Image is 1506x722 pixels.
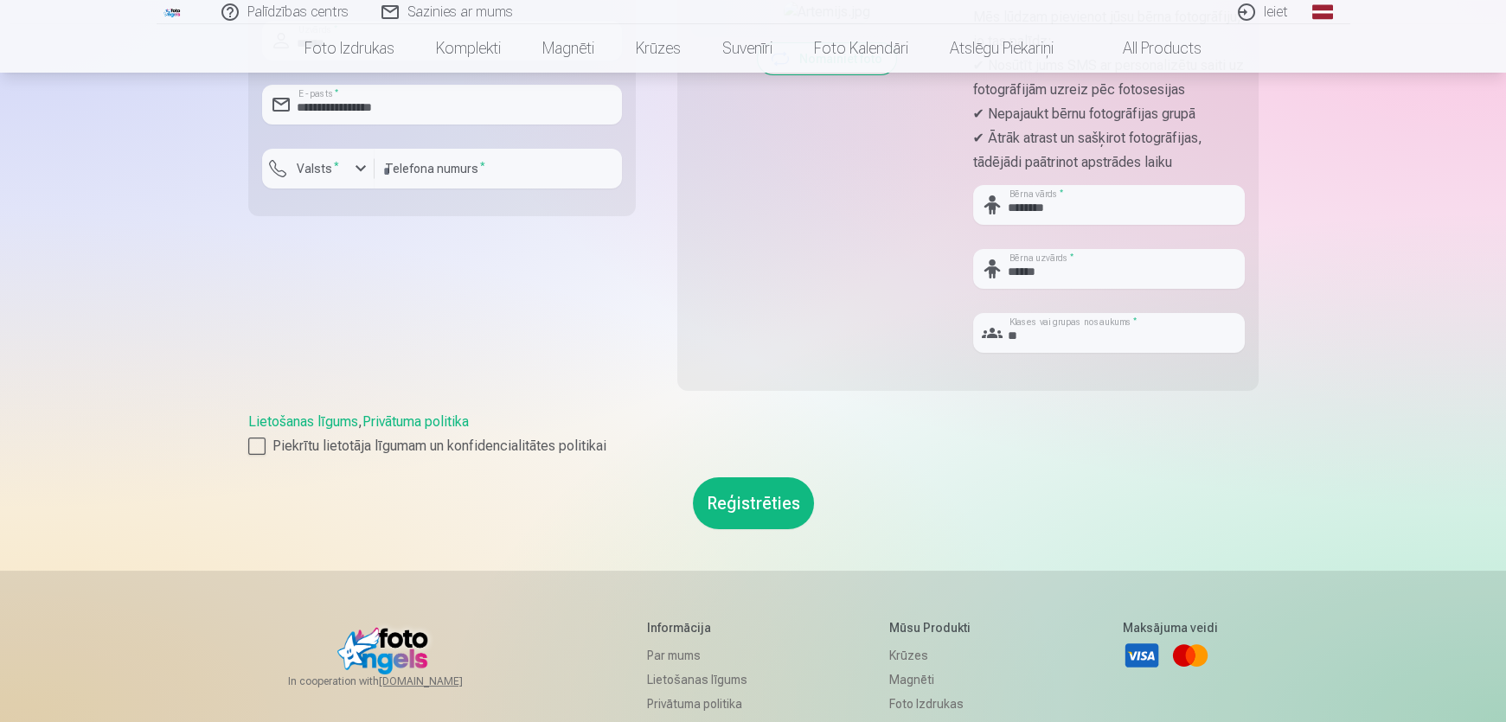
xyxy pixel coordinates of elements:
[248,436,1259,457] label: Piekrītu lietotāja līgumam un konfidencialitātes politikai
[615,24,702,73] a: Krūzes
[1123,619,1218,636] h5: Maksājuma veidi
[248,413,358,430] a: Lietošanas līgums
[693,477,814,529] button: Reģistrēties
[889,619,980,636] h5: Mūsu produkti
[379,674,504,688] a: [DOMAIN_NAME]
[889,643,980,668] a: Krūzes
[973,54,1245,102] p: ✔ Nosūtīt jums SMS ar personalizētu saiti uz fotogrāfijām uzreiz pēc fotosesijas
[522,24,615,73] a: Magnēti
[1123,636,1161,674] a: Visa
[702,24,793,73] a: Suvenīri
[163,7,183,17] img: /fa1
[362,413,469,430] a: Privātuma politika
[262,149,375,188] button: Valsts*
[288,674,504,688] span: In cooperation with
[973,126,1245,175] p: ✔ Ātrāk atrast un sašķirot fotogrāfijas, tādējādi paātrinot apstrādes laiku
[290,160,346,177] label: Valsts
[1074,24,1222,73] a: All products
[415,24,522,73] a: Komplekti
[793,24,929,73] a: Foto kalendāri
[973,102,1245,126] p: ✔ Nepajaukt bērnu fotogrāfijas grupā
[647,643,747,668] a: Par mums
[647,692,747,716] a: Privātuma politika
[284,24,415,73] a: Foto izdrukas
[1171,636,1209,674] a: Mastercard
[248,412,1259,457] div: ,
[889,692,980,716] a: Foto izdrukas
[929,24,1074,73] a: Atslēgu piekariņi
[889,668,980,692] a: Magnēti
[647,668,747,692] a: Lietošanas līgums
[647,619,747,636] h5: Informācija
